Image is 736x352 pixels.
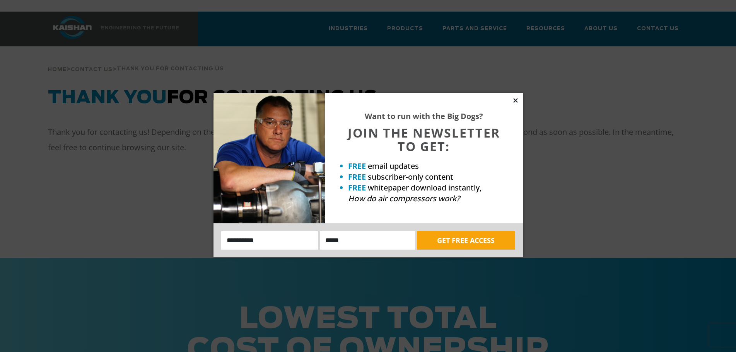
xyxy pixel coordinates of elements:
[368,172,453,182] span: subscriber-only content
[365,111,483,121] strong: Want to run with the Big Dogs?
[348,124,500,155] span: JOIN THE NEWSLETTER TO GET:
[320,231,415,250] input: Email
[348,172,366,182] strong: FREE
[348,161,366,171] strong: FREE
[221,231,318,250] input: Name:
[368,182,482,193] span: whitepaper download instantly,
[512,97,519,104] button: Close
[417,231,515,250] button: GET FREE ACCESS
[348,182,366,193] strong: FREE
[348,193,460,204] em: How do air compressors work?
[368,161,419,171] span: email updates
